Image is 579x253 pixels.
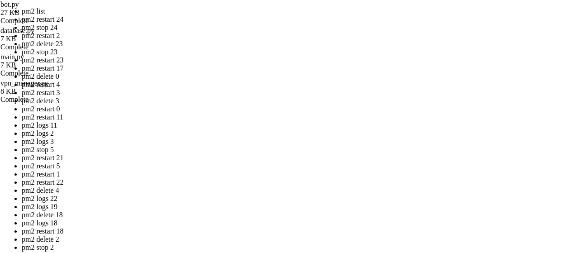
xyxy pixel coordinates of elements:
div: 8 KB [0,87,91,95]
x-row: not required on a system that users do not log into. [4,57,462,64]
span: main.py [0,53,24,61]
div: 27 KB [0,9,91,17]
x-row: * Management: [URL][DOMAIN_NAME] [4,26,462,34]
div: Complete [0,17,91,25]
div: 7 KB [0,35,91,43]
x-row: To restore this content, you can run the 'unminimize' command. [4,72,462,79]
div: Complete [0,43,91,51]
x-row: * Documentation: [URL][DOMAIN_NAME] [4,19,462,26]
x-row: This system has been minimized by removing packages and content that are [4,49,462,57]
span: bot.py [0,0,19,8]
span: vpn_manager.py [0,79,91,95]
div: 7 KB [0,61,91,69]
x-row: Last login: [DATE] from [TECHNICAL_ID] [4,79,462,87]
div: Complete [0,95,91,104]
x-row: * Support: [URL][DOMAIN_NAME] [4,34,462,42]
x-row: root@homeless-cock:~# pm [4,87,462,95]
x-row: Welcome to Ubuntu 22.04.2 LTS (GNU/Linux 5.15.0-152-generic x86_64) [4,4,462,11]
div: (24, 11) [95,87,99,95]
span: vpn_manager.py [0,79,48,87]
span: database.py [0,27,34,34]
div: Complete [0,69,91,77]
span: main.py [0,53,91,69]
span: database.py [0,27,91,43]
span: bot.py [0,0,91,17]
